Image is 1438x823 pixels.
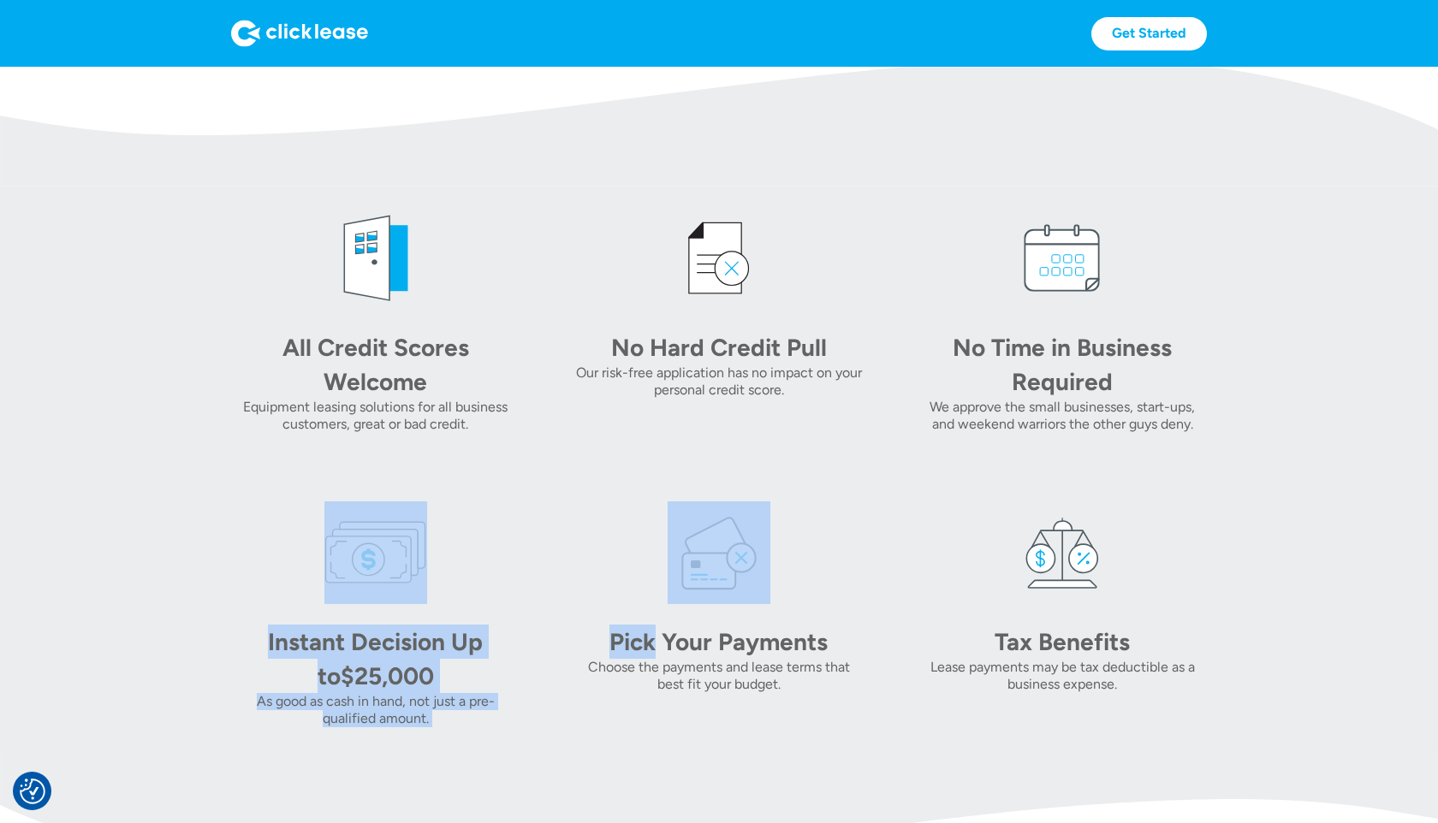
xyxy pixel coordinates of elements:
div: $25,000 [341,661,434,690]
div: All Credit Scores Welcome [256,330,496,399]
button: Consent Preferences [20,779,45,804]
div: As good as cash in hand, not just a pre-qualified amount. [231,693,520,727]
img: card icon [668,501,770,604]
div: Pick Your Payments [599,625,839,659]
img: calendar icon [1011,207,1114,310]
div: No Hard Credit Pull [599,330,839,364]
a: Get Started [1091,17,1207,50]
img: Revisit consent button [20,779,45,804]
div: We approve the small businesses, start-ups, and weekend warriors the other guys deny. [918,399,1207,433]
div: Instant Decision Up to [268,627,483,690]
div: Tax Benefits [942,625,1182,659]
div: Equipment leasing solutions for all business customers, great or bad credit. [231,399,520,433]
div: Choose the payments and lease terms that best fit your budget. [574,659,863,693]
img: Logo [231,20,368,47]
img: welcome icon [324,207,427,310]
div: Lease payments may be tax deductible as a business expense. [918,659,1207,693]
img: money icon [324,501,427,604]
div: Our risk-free application has no impact on your personal credit score. [574,364,863,399]
div: No Time in Business Required [942,330,1182,399]
img: tax icon [1011,501,1114,604]
img: credit icon [668,207,770,310]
